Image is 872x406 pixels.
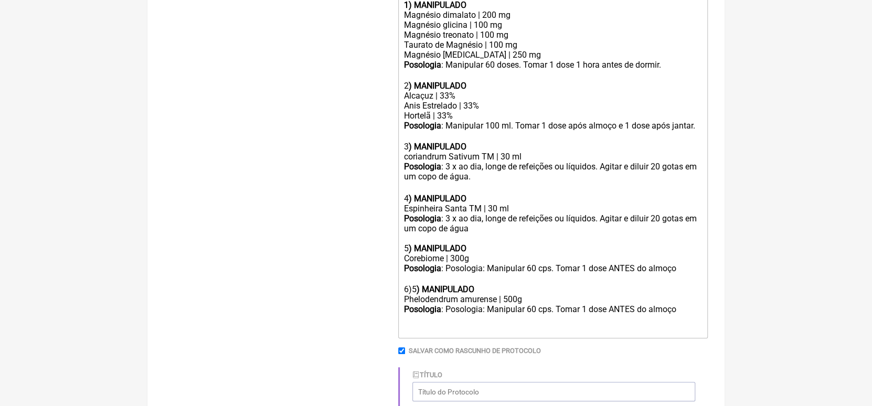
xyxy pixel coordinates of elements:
div: coriandrum Sativum TM | 30 ml [404,152,702,162]
div: Magnésio [MEDICAL_DATA] | 250 mg [404,50,702,60]
strong: ) MANIPULADO [409,81,466,91]
div: Magnésio glicina | 100 mg [404,20,702,30]
strong: Posologia [404,213,441,223]
strong: ) MANIPULADO [409,194,466,204]
div: Anis Estrelado | 33% [404,101,702,111]
strong: Posologia [404,263,441,273]
div: : 3 x ao dia, longe de refeições ou líquidos. Agitar e diluir 20 gotas em um copo de água [404,213,702,233]
div: : Posologia: Manipular 60 cps. Tomar 1 dose ANTES do almoço [404,304,702,314]
strong: ) MANIPULADO [417,284,474,294]
input: Título do Protocolo [412,382,695,401]
div: Taurato de Magnésio | 100 mg [404,40,702,50]
div: : 3 x ao dia, longe de refeições ou líquidos. Agitar e diluir 20 gotas em um copo de água. ㅤ [404,162,702,183]
div: Espinheira Santa TM | 30 ml [404,204,702,213]
strong: Posologia [404,121,441,131]
div: : Manipular 100 ml. Tomar 1 dose após almoço e 1 dose após jantar. [404,121,702,131]
div: : Posologia: Manipular 60 cps. Tomar 1 dose ANTES do almoço ㅤ [404,263,702,274]
div: 2 Alcaçuz | 33% [404,81,702,101]
div: Phelodendrum amurense | 500g [404,294,702,304]
div: : Manipular 60 doses. Tomar 1 dose 1 hora antes de dormir. [404,60,702,70]
div: Hortelã | 33% [404,111,702,121]
div: ㅤ 4 [404,183,702,204]
div: Corebiome | 300g [404,253,702,263]
div: Magnésio treonato | 100 mg [404,30,702,40]
div: 5 [404,243,702,253]
strong: Posologia [404,304,441,314]
label: Título [412,371,442,379]
strong: ) MANIPULADO [409,243,466,253]
div: ㅤ 3 [404,131,702,152]
strong: Posologia [404,162,441,172]
div: 6)5 [404,274,702,294]
strong: Posologia [404,60,441,70]
div: Magnésio dimalato | 200 mg [404,10,702,20]
div: ㅤ [404,70,702,81]
label: Salvar como rascunho de Protocolo [409,347,541,355]
strong: ) MANIPULADO [409,142,466,152]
